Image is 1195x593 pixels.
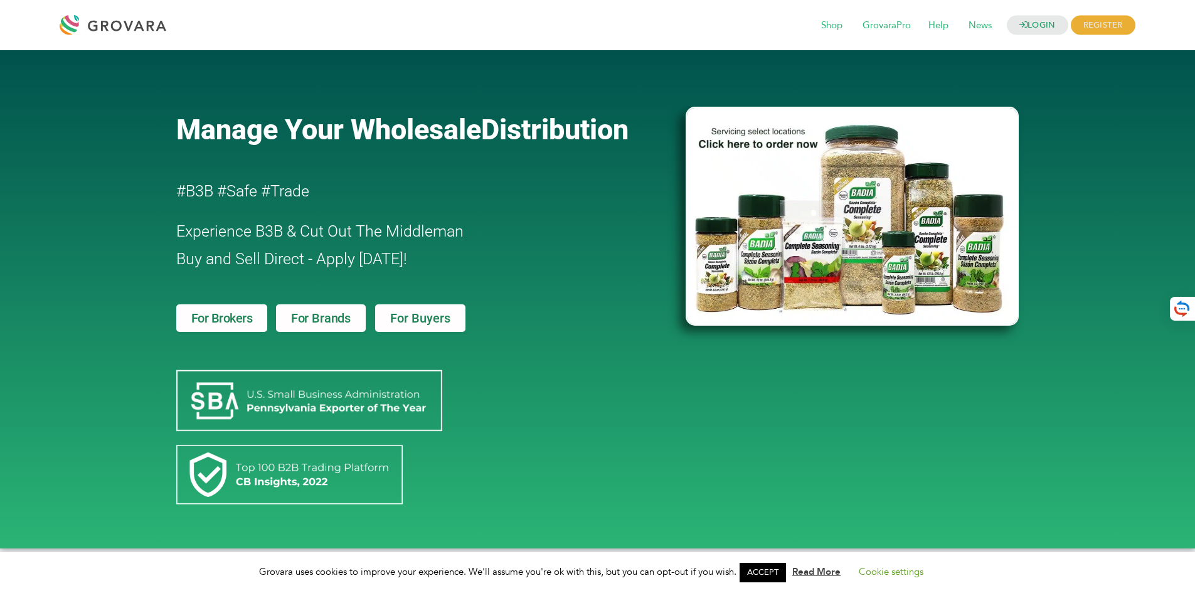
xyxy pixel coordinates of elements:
a: News [960,19,1001,33]
a: Read More [792,565,841,578]
span: Grovara uses cookies to improve your experience. We'll assume you're ok with this, but you can op... [259,565,936,578]
span: REGISTER [1071,16,1135,35]
span: Distribution [481,113,629,146]
a: For Buyers [375,304,465,332]
a: GrovaraPro [854,19,920,33]
a: Shop [812,19,851,33]
a: ACCEPT [740,563,786,582]
a: For Brokers [176,304,268,332]
span: Experience B3B & Cut Out The Middleman [176,222,464,240]
span: Buy and Sell Direct - Apply [DATE]! [176,250,407,268]
h2: #B3B #Safe #Trade [176,178,614,205]
span: For Brokers [191,312,253,324]
span: Shop [812,14,851,38]
a: For Brands [276,304,366,332]
span: GrovaraPro [854,14,920,38]
span: For Brands [291,312,351,324]
span: Help [920,14,957,38]
a: LOGIN [1007,16,1068,35]
span: News [960,14,1001,38]
a: Manage Your WholesaleDistribution [176,113,666,146]
a: Help [920,19,957,33]
a: Cookie settings [859,565,923,578]
span: Manage Your Wholesale [176,113,481,146]
span: For Buyers [390,312,450,324]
